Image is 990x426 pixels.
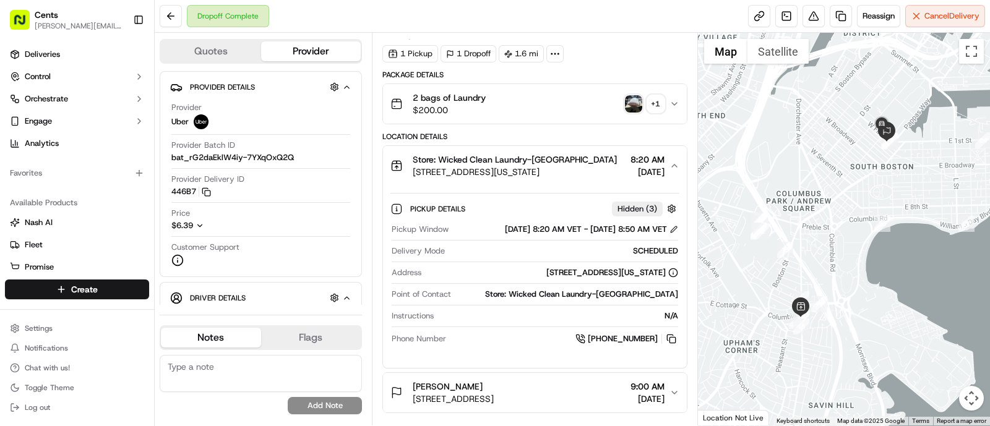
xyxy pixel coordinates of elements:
div: 13 [777,242,793,258]
button: Cents[PERSON_NAME][EMAIL_ADDRESS][DOMAIN_NAME] [5,5,128,35]
button: Reassign [857,5,900,27]
div: [DATE] 8:20 AM VET - [DATE] 8:50 AM VET [505,224,678,235]
button: [PERSON_NAME][STREET_ADDRESS]9:00 AM[DATE] [383,373,687,412]
span: Pickup Details [410,204,468,214]
div: 14 [793,291,809,307]
div: 26 [881,132,897,148]
div: 9 [752,212,768,228]
a: [PHONE_NUMBER] [575,332,678,346]
div: 25 [882,134,898,150]
img: 1736555255976-a54dd68f-1ca7-489b-9aae-adbdc363a1c4 [12,118,35,140]
button: $6.39 [171,220,280,231]
span: Pickup Window [392,224,449,235]
span: Deliveries [25,49,60,60]
span: Nash AI [25,217,53,228]
div: 17 [794,310,810,326]
button: Chat with us! [5,359,149,377]
div: 📗 [12,181,22,190]
span: API Documentation [117,179,199,192]
div: Package Details [382,70,687,80]
div: + 1 [647,95,665,113]
div: [STREET_ADDRESS][US_STATE] [546,267,678,278]
span: Toggle Theme [25,383,74,393]
button: Nash AI [5,213,149,232]
span: Provider Details [190,82,255,92]
span: Pylon [123,210,150,219]
img: Google [701,409,742,425]
span: Promise [25,262,54,273]
button: Quotes [161,41,261,61]
button: Show satellite imagery [747,39,809,64]
span: Point of Contact [392,289,451,300]
span: Fleet [25,239,43,250]
span: Hidden ( 3 ) [618,203,657,215]
a: 📗Knowledge Base [7,174,100,197]
button: [PERSON_NAME][EMAIL_ADDRESS][DOMAIN_NAME] [35,21,123,31]
button: Log out [5,399,149,416]
div: 8 [752,213,768,229]
span: bat_rG2daEklW4iy-7YXqOxQ2Q [171,152,294,163]
button: Settings [5,320,149,337]
div: 16 [789,313,805,329]
div: 1.6 mi [499,45,544,62]
div: 12 [753,223,769,239]
span: Engage [25,116,52,127]
span: $6.39 [171,220,193,231]
span: Settings [25,323,53,333]
button: Keyboard shortcuts [777,417,830,425]
button: Driver Details [170,288,351,308]
a: Analytics [5,134,149,153]
div: We're available if you need us! [42,130,157,140]
div: 20 [874,216,890,232]
div: Location Not Live [698,410,769,425]
a: Report a map error [937,417,986,424]
a: Fleet [10,239,144,250]
img: uber-new-logo.jpeg [194,114,209,129]
span: Knowledge Base [25,179,95,192]
input: Got a question? Start typing here... [32,80,223,93]
button: Provider [261,41,361,61]
span: Analytics [25,138,59,149]
img: photo_proof_of_pickup image [625,95,642,113]
p: Welcome 👋 [12,49,225,69]
span: Orchestrate [25,93,68,104]
span: Provider [171,102,202,113]
div: Start new chat [42,118,203,130]
a: Promise [10,262,144,273]
div: Available Products [5,193,149,213]
button: Fleet [5,235,149,255]
button: CancelDelivery [905,5,985,27]
span: Store: Wicked Clean Laundry-[GEOGRAPHIC_DATA] [413,153,617,166]
div: 11 [751,223,767,239]
span: Provider Batch ID [171,140,235,151]
div: 21 [958,216,975,232]
div: 18 [793,318,809,334]
span: Provider Delivery ID [171,174,244,185]
span: [PERSON_NAME] [413,380,483,393]
button: Map camera controls [959,386,984,411]
div: 1 Dropoff [441,45,496,62]
button: Store: Wicked Clean Laundry-[GEOGRAPHIC_DATA][STREET_ADDRESS][US_STATE]8:20 AM[DATE] [383,146,687,185]
span: Create [71,283,98,296]
button: photo_proof_of_pickup image+1 [625,95,665,113]
span: Control [25,71,51,82]
a: Terms (opens in new tab) [912,417,929,424]
span: [DATE] [631,393,665,405]
span: [PHONE_NUMBER] [588,333,658,344]
button: Cents [35,9,58,21]
div: Store: Wicked Clean Laundry-[GEOGRAPHIC_DATA] [456,289,678,300]
button: 446B7 [171,186,211,197]
button: Start new chat [210,122,225,137]
a: Powered byPylon [87,209,150,219]
span: 2 bags of Laundry [413,92,486,104]
span: $200.00 [413,104,486,116]
button: Toggle fullscreen view [959,39,984,64]
span: Uber [171,116,189,127]
span: 8:20 AM [631,153,665,166]
button: Control [5,67,149,87]
a: 💻API Documentation [100,174,204,197]
span: 9:00 AM [631,380,665,393]
span: Instructions [392,310,434,322]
